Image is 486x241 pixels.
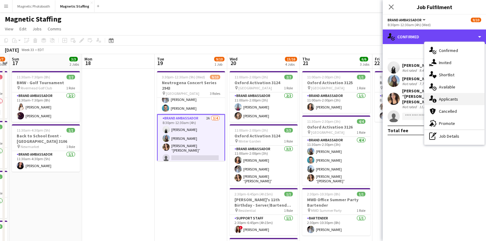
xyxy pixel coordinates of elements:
[157,56,164,62] span: Tue
[380,75,418,79] span: 8:00am-3:30pm (7h30m)
[424,130,484,142] div: Job Details
[424,44,484,57] div: Confirmed
[156,60,164,67] span: 19
[67,128,75,133] span: 1/1
[67,75,75,79] span: 2/2
[12,124,80,172] app-job-card: 11:30am-4:30pm (5h)1/1Back to School Event - [GEOGRAPHIC_DATA] 3106 Newmarket1 RoleBrand Ambassad...
[66,144,75,149] span: 1 Role
[21,144,39,149] span: Newmarket
[311,208,342,213] span: MWD Summer Party
[5,47,19,53] div: [DATE]
[388,18,422,22] span: Brand Ambassador
[5,15,61,24] h1: Magnetic Staffing
[302,124,370,130] h3: Oxford Activation 3126
[284,208,293,213] span: 1 Role
[375,80,443,85] h3: BMW - Golf Tournament
[301,60,310,67] span: 21
[418,68,430,73] div: 9.4km
[302,71,370,113] app-job-card: 11:00am-2:00pm (3h)1/1Oxford Activation 3125 [GEOGRAPHIC_DATA]1 RoleBrand Ambassador1/111:00am-2:...
[357,119,365,124] span: 4/4
[12,92,80,122] app-card-role: Brand Ambassador2/211:30am-7:30pm (8h)[PERSON_NAME][PERSON_NAME]
[311,130,344,135] span: [GEOGRAPHIC_DATA]
[84,56,92,62] span: Mon
[285,57,297,61] span: 15/16
[234,192,273,196] span: 2:30pm-6:45pm (4h15m)
[388,127,408,133] div: Total fee
[357,208,365,213] span: 1 Role
[307,192,340,196] span: 2:30pm-10:30pm (8h)
[12,80,80,85] h3: BMW - Golf Tournament
[17,75,50,79] span: 11:30am-7:30pm (8h)
[285,62,297,67] div: 4 Jobs
[69,57,78,61] span: 3/3
[230,124,298,186] app-job-card: 11:00am-2:00pm (3h)3/3Oxford Activation 3124 Winter Garden1 RoleBrand Ambassador3/311:00am-2:00pm...
[311,86,344,90] span: [GEOGRAPHIC_DATA]
[375,56,380,62] span: Fri
[238,86,272,90] span: [GEOGRAPHIC_DATA]
[230,188,298,236] app-job-card: 2:30pm-6:45pm (4h15m)1/1[PERSON_NAME]'s 11th Birthday - Server/Bartender #3104 Residential1 RoleS...
[17,128,50,133] span: 11:30am-4:30pm (5h)
[12,133,80,144] h3: Back to School Event - [GEOGRAPHIC_DATA] 3106
[424,81,484,93] div: Available
[402,88,471,105] div: [PERSON_NAME] “[PERSON_NAME]” [PERSON_NAME]
[214,57,224,61] span: 9/10
[229,60,238,67] span: 20
[17,25,29,33] a: Edit
[12,0,55,12] button: Magnetic Photobooth
[375,71,443,122] app-job-card: 8:00am-3:30pm (7h30m)2/2BMW - Golf Tournament Paintbrush1 RoleBrand Ambassador2/28:00am-3:30pm (7...
[284,139,293,143] span: 1 Role
[230,71,298,122] div: 11:00am-2:00pm (3h)2/2Oxford Activation 3124 [GEOGRAPHIC_DATA]1 RoleBrand Ambassador2/211:00am-2:...
[84,60,92,67] span: 18
[302,115,370,186] app-job-card: 11:30am-2:30pm (3h)4/4Oxford Activation 3126 [GEOGRAPHIC_DATA]1 RoleBrand Ambassador4/411:30am-2:...
[402,63,434,68] div: [PERSON_NAME]
[234,128,268,133] span: 11:00am-2:00pm (3h)
[230,146,298,186] app-card-role: Brand Ambassador3/311:00am-2:00pm (3h)[PERSON_NAME][PERSON_NAME][PERSON_NAME] “[PERSON_NAME]” [PE...
[20,47,35,52] span: Week 33
[230,133,298,139] h3: Oxford Activation 3124
[12,151,80,172] app-card-role: Brand Ambassador1/111:30am-4:30pm (5h)[PERSON_NAME]
[238,139,261,143] span: Winter Garden
[302,215,370,236] app-card-role: Bartender1/12:30pm-10:30pm (8h)[PERSON_NAME]
[302,137,370,186] app-card-role: Brand Ambassador4/411:30am-2:30pm (3h)[PERSON_NAME][PERSON_NAME][PERSON_NAME][PERSON_NAME] “[PERS...
[383,29,486,44] div: Confirmed
[210,91,220,96] span: 3 Roles
[302,92,370,113] app-card-role: Brand Ambassador1/111:00am-2:00pm (3h)[PERSON_NAME]
[162,75,205,79] span: 3:30pm-12:30am (9h) (Wed)
[239,226,243,229] span: !
[402,76,434,81] div: [PERSON_NAME]
[45,25,64,33] a: Comms
[402,105,418,109] div: Not rated
[302,56,310,62] span: Thu
[230,215,298,236] app-card-role: Support Staff1/12:30pm-6:45pm (4h15m)![PERSON_NAME]
[374,60,380,67] span: 22
[230,197,298,208] h3: [PERSON_NAME]'s 11th Birthday - Server/Bartender #3104
[19,26,26,32] span: Edit
[357,130,365,135] span: 1 Role
[357,192,365,196] span: 1/1
[424,105,484,117] div: Cancelled
[66,86,75,90] span: 1 Role
[360,62,369,67] div: 3 Jobs
[307,75,341,79] span: 11:00am-2:00pm (3h)
[471,18,481,22] span: 9/10
[284,192,293,196] span: 1/1
[284,128,293,133] span: 3/3
[383,3,486,11] h3: Job Fulfilment
[302,80,370,85] h3: Oxford Activation 3125
[33,26,42,32] span: Jobs
[388,22,481,27] div: 8:30pm-12:30am (4h) (Wed)
[424,69,484,81] div: Shortlist
[238,208,256,213] span: Residential
[48,26,61,32] span: Comms
[55,0,94,12] button: Magnetic Staffing
[214,62,224,67] div: 1 Job
[424,93,484,105] div: Applicants
[157,71,225,161] app-job-card: 3:30pm-12:30am (9h) (Wed)9/10Neutrogena Concert Series 2943 [GEOGRAPHIC_DATA]3 Roles[PERSON_NAME]...
[12,71,80,122] div: 11:30am-7:30pm (8h)2/2BMW - Golf Tournament Rivermead Golf Club1 RoleBrand Ambassador2/211:30am-7...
